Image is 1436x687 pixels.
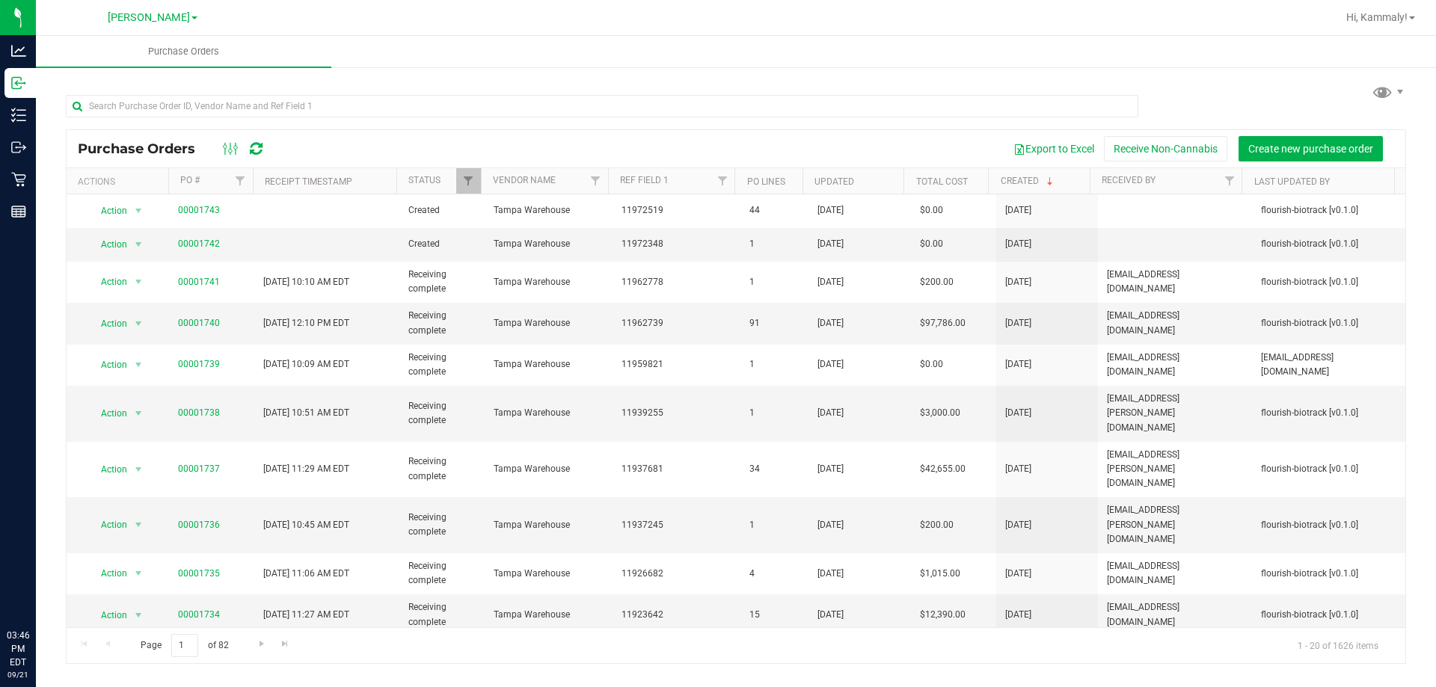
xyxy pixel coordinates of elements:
[749,203,800,218] span: 44
[36,36,331,67] a: Purchase Orders
[129,514,147,535] span: select
[622,518,731,532] span: 11937245
[920,608,966,622] span: $12,390.00
[78,176,162,187] div: Actions
[129,200,147,221] span: select
[920,357,943,372] span: $0.00
[1005,462,1031,476] span: [DATE]
[128,45,239,58] span: Purchase Orders
[814,176,854,187] a: Updated
[408,175,441,185] a: Status
[129,271,147,292] span: select
[1261,462,1396,476] span: flourish-biotrack [v0.1.0]
[178,359,220,369] a: 00001739
[265,176,352,187] a: Receipt Timestamp
[1005,203,1031,218] span: [DATE]
[1248,143,1373,155] span: Create new purchase order
[178,205,220,215] a: 00001743
[1261,237,1396,251] span: flourish-biotrack [v0.1.0]
[263,462,349,476] span: [DATE] 11:29 AM EDT
[178,407,220,418] a: 00001738
[749,462,800,476] span: 34
[920,275,954,289] span: $200.00
[178,568,220,579] a: 00001735
[263,567,349,581] span: [DATE] 11:06 AM EDT
[749,275,800,289] span: 1
[1261,203,1396,218] span: flourish-biotrack [v0.1.0]
[129,605,147,626] span: select
[408,203,476,218] span: Created
[622,316,731,330] span: 11962739
[916,176,968,187] a: Total Cost
[920,237,943,251] span: $0.00
[817,357,844,372] span: [DATE]
[11,204,26,219] inline-svg: Reports
[817,237,844,251] span: [DATE]
[494,275,604,289] span: Tampa Warehouse
[88,234,128,255] span: Action
[1005,237,1031,251] span: [DATE]
[1107,351,1242,379] span: [EMAIL_ADDRESS][DOMAIN_NAME]
[622,203,731,218] span: 11972519
[263,316,349,330] span: [DATE] 12:10 PM EDT
[1005,406,1031,420] span: [DATE]
[1005,518,1031,532] span: [DATE]
[622,357,731,372] span: 11959821
[1004,136,1104,161] button: Export to Excel
[1261,351,1396,379] span: [EMAIL_ADDRESS][DOMAIN_NAME]
[622,462,731,476] span: 11937681
[749,567,800,581] span: 4
[129,313,147,334] span: select
[583,168,607,194] a: Filter
[620,175,669,185] a: Ref Field 1
[178,277,220,287] a: 00001741
[88,605,128,626] span: Action
[494,406,604,420] span: Tampa Warehouse
[920,567,960,581] span: $1,015.00
[78,141,210,157] span: Purchase Orders
[1261,567,1396,581] span: flourish-biotrack [v0.1.0]
[920,203,943,218] span: $0.00
[88,403,128,424] span: Action
[88,459,128,480] span: Action
[274,634,296,654] a: Go to the last page
[1261,316,1396,330] span: flourish-biotrack [v0.1.0]
[494,203,604,218] span: Tampa Warehouse
[11,140,26,155] inline-svg: Outbound
[1261,518,1396,532] span: flourish-biotrack [v0.1.0]
[408,351,476,379] span: Receiving complete
[180,175,200,185] a: PO #
[263,357,349,372] span: [DATE] 10:09 AM EDT
[129,459,147,480] span: select
[129,563,147,584] span: select
[1107,448,1242,491] span: [EMAIL_ADDRESS][PERSON_NAME][DOMAIN_NAME]
[129,354,147,375] span: select
[622,275,731,289] span: 11962778
[1001,176,1056,186] a: Created
[817,462,844,476] span: [DATE]
[1107,268,1242,296] span: [EMAIL_ADDRESS][DOMAIN_NAME]
[749,406,800,420] span: 1
[88,354,128,375] span: Action
[178,463,220,474] a: 00001737
[749,357,800,372] span: 1
[263,608,349,622] span: [DATE] 11:27 AM EDT
[817,275,844,289] span: [DATE]
[178,238,220,249] a: 00001742
[228,168,253,194] a: Filter
[710,168,734,194] a: Filter
[1107,600,1242,629] span: [EMAIL_ADDRESS][DOMAIN_NAME]
[88,200,128,221] span: Action
[408,600,476,629] span: Receiving complete
[494,462,604,476] span: Tampa Warehouse
[263,518,349,532] span: [DATE] 10:45 AM EDT
[408,511,476,539] span: Receiving complete
[817,518,844,532] span: [DATE]
[1005,567,1031,581] span: [DATE]
[749,237,800,251] span: 1
[1102,175,1156,185] a: Received By
[1217,168,1242,194] a: Filter
[251,634,272,654] a: Go to the next page
[493,175,556,185] a: Vendor Name
[128,634,241,657] span: Page of 82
